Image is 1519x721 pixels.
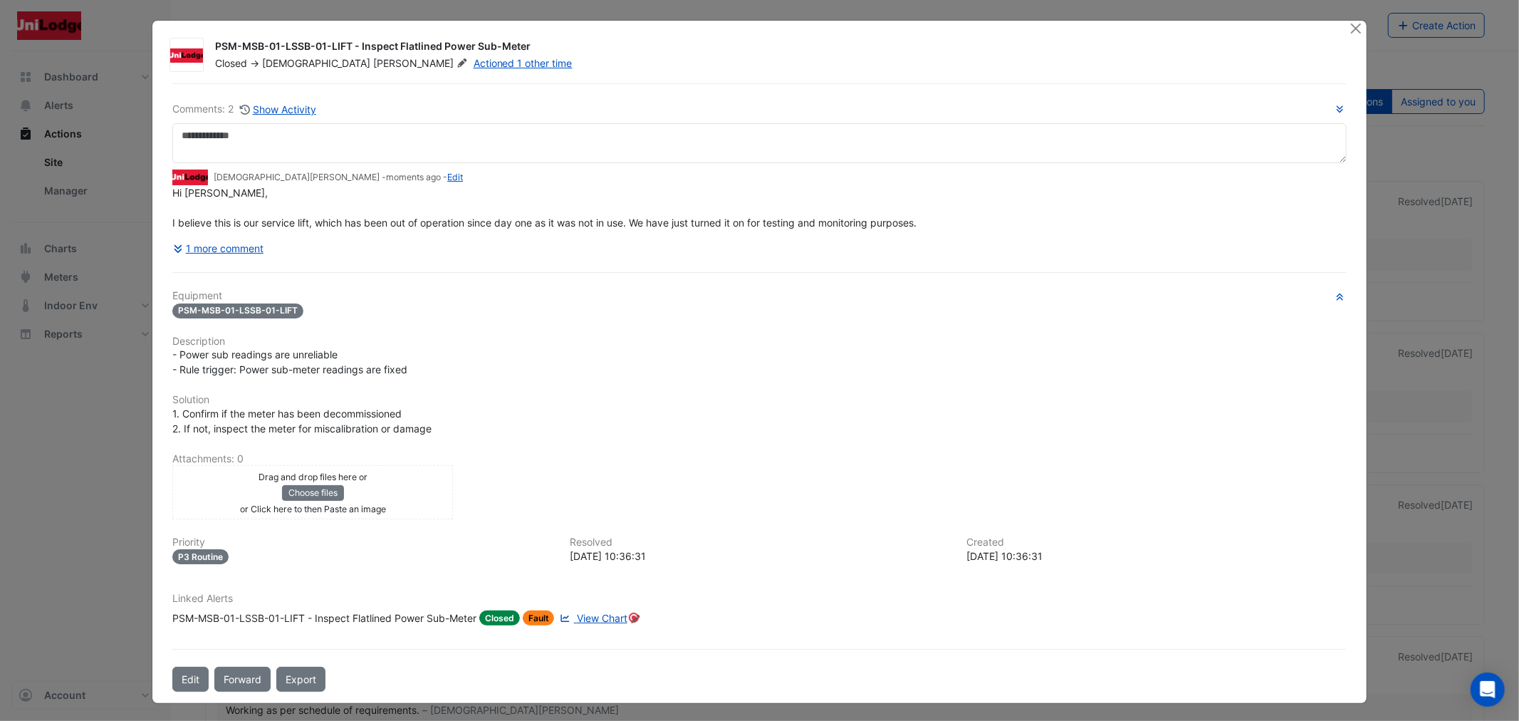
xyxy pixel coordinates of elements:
span: - Power sub readings are unreliable - Rule trigger: Power sub-meter readings are fixed [172,348,407,375]
h6: Description [172,336,1346,348]
h6: Linked Alerts [172,593,1346,605]
img: Unilodge [172,170,208,185]
button: Forward [214,667,271,692]
span: 2025-09-18 17:06:49 [386,172,441,182]
h6: Resolved [570,536,949,549]
a: Export [276,667,325,692]
div: [DATE] 10:36:31 [570,549,949,564]
button: Choose files [282,485,344,501]
button: 1 more comment [172,236,264,261]
button: Edit [172,667,209,692]
button: Show Activity [239,101,317,118]
span: Closed [479,611,520,626]
h6: Priority [172,536,552,549]
div: Open Intercom Messenger [1471,673,1505,707]
div: Tooltip anchor [627,611,640,624]
span: View Chart [577,612,627,624]
div: PSM-MSB-01-LSSB-01-LIFT - Inspect Flatlined Power Sub-Meter [215,39,1332,56]
span: [DEMOGRAPHIC_DATA] [262,57,370,69]
a: Actioned 1 other time [474,57,573,69]
h6: Created [966,536,1346,549]
small: Drag and drop files here or [259,472,367,482]
span: [PERSON_NAME] [373,56,470,71]
span: Closed [215,57,247,69]
span: Hi [PERSON_NAME], I believe this is our service lift, which has been out of operation since day o... [172,187,917,229]
small: or Click here to then Paste an image [240,504,386,514]
div: P3 Routine [172,549,229,564]
button: Close [1349,21,1364,36]
h6: Solution [172,394,1346,406]
span: PSM-MSB-01-LSSB-01-LIFT [172,304,303,318]
a: View Chart [557,611,627,626]
img: Unilodge [170,48,203,63]
span: 1. Confirm if the meter has been decommissioned 2. If not, inspect the meter for miscalibration o... [172,408,432,435]
h6: Equipment [172,290,1346,302]
div: Comments: 2 [172,101,317,118]
small: [DEMOGRAPHIC_DATA][PERSON_NAME] - - [214,171,463,184]
div: PSM-MSB-01-LSSB-01-LIFT - Inspect Flatlined Power Sub-Meter [172,611,476,626]
h6: Attachments: 0 [172,453,1346,465]
div: [DATE] 10:36:31 [966,549,1346,564]
span: -> [250,57,259,69]
span: Fault [523,611,555,626]
a: Edit [447,172,463,182]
